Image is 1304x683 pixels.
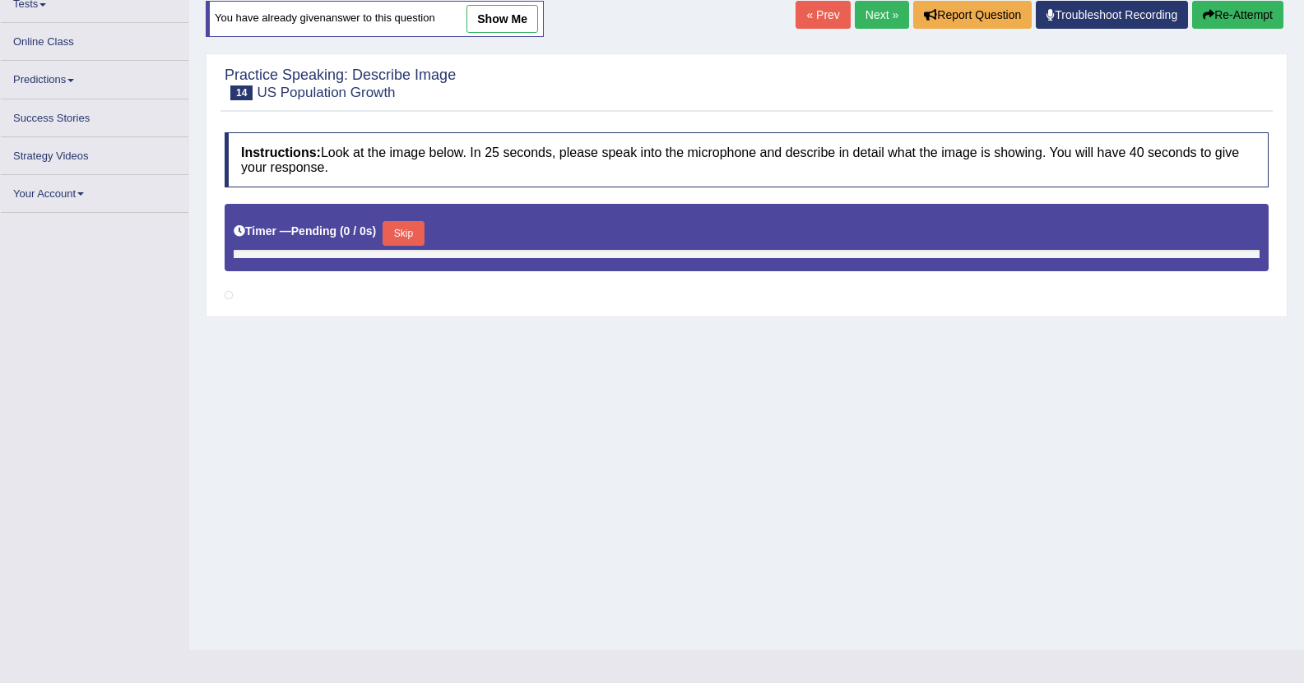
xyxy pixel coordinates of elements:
a: Success Stories [1,99,188,132]
a: Predictions [1,61,188,93]
b: Pending [291,224,336,238]
a: show me [466,5,538,33]
div: You have already given answer to this question [206,1,544,37]
b: 0 / 0s [344,224,373,238]
h4: Look at the image below. In 25 seconds, please speak into the microphone and describe in detail w... [225,132,1269,187]
a: Online Class [1,23,188,55]
b: ) [373,224,377,238]
a: Your Account [1,175,188,207]
a: « Prev [796,1,850,29]
button: Re-Attempt [1192,1,1283,29]
small: US Population Growth [257,85,395,100]
b: Instructions: [241,145,321,159]
a: Next » [855,1,909,29]
h2: Practice Speaking: Describe Image [225,67,456,100]
button: Report Question [913,1,1032,29]
b: ( [340,224,344,238]
a: Strategy Videos [1,137,188,169]
h5: Timer — [234,225,376,238]
a: Troubleshoot Recording [1036,1,1188,29]
button: Skip [383,221,424,246]
span: 14 [230,85,253,100]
